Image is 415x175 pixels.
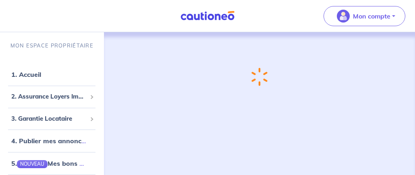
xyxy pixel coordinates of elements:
[10,42,93,49] p: MON ESPACE PROPRIÉTAIRE
[11,159,96,167] a: 5.NOUVEAUMes bons plans
[11,114,87,124] span: 3. Garantie Locataire
[11,70,41,78] a: 1. Accueil
[3,66,101,82] div: 1. Accueil
[251,68,268,86] img: loading-spinner
[11,137,88,145] a: 4. Publier mes annonces
[324,6,405,26] button: illu_account_valid_menu.svgMon compte
[177,11,238,21] img: Cautioneo
[3,111,101,127] div: 3. Garantie Locataire
[337,10,350,23] img: illu_account_valid_menu.svg
[3,89,101,105] div: 2. Assurance Loyers Impayés
[3,133,101,149] div: 4. Publier mes annonces
[3,155,101,171] div: 5.NOUVEAUMes bons plans
[353,11,390,21] p: Mon compte
[11,92,87,101] span: 2. Assurance Loyers Impayés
